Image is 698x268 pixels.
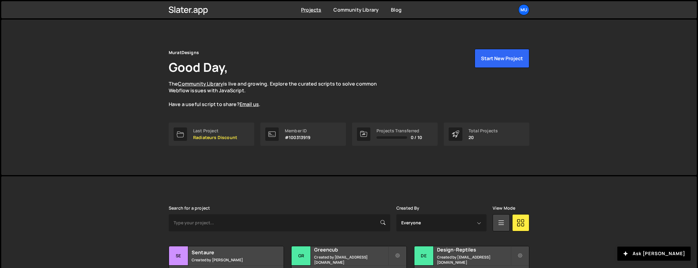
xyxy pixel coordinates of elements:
a: Mu [518,4,529,15]
a: Blog [391,6,402,13]
h2: Sentaure [192,249,265,256]
a: Projects [301,6,321,13]
p: Radiateurs Discount [193,135,237,140]
div: Projects Transferred [377,128,422,133]
div: Total Projects [468,128,498,133]
div: Se [169,246,188,266]
h2: Greencub [314,246,388,253]
button: Start New Project [475,49,529,68]
p: #100313919 [285,135,311,140]
small: Created by [EMAIL_ADDRESS][DOMAIN_NAME] [437,255,511,265]
span: 0 / 10 [411,135,422,140]
label: Search for a project [169,206,210,211]
p: 20 [468,135,498,140]
p: The is live and growing. Explore the curated scripts to solve common Webflow issues with JavaScri... [169,80,389,108]
a: Community Library [178,80,223,87]
div: Member ID [285,128,311,133]
h1: Good Day, [169,59,228,75]
a: Email us [240,101,259,108]
div: De [414,246,434,266]
div: Gr [292,246,311,266]
a: Community Library [333,6,379,13]
div: MuratDesigns [169,49,199,56]
small: Created by [PERSON_NAME] [192,257,265,262]
h2: Design-Reptiles [437,246,511,253]
a: Last Project Radiateurs Discount [169,123,254,146]
label: Created By [396,206,420,211]
small: Created by [EMAIL_ADDRESS][DOMAIN_NAME] [314,255,388,265]
button: Ask [PERSON_NAME] [617,247,691,261]
label: View Mode [493,206,515,211]
div: Last Project [193,128,237,133]
input: Type your project... [169,214,390,231]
